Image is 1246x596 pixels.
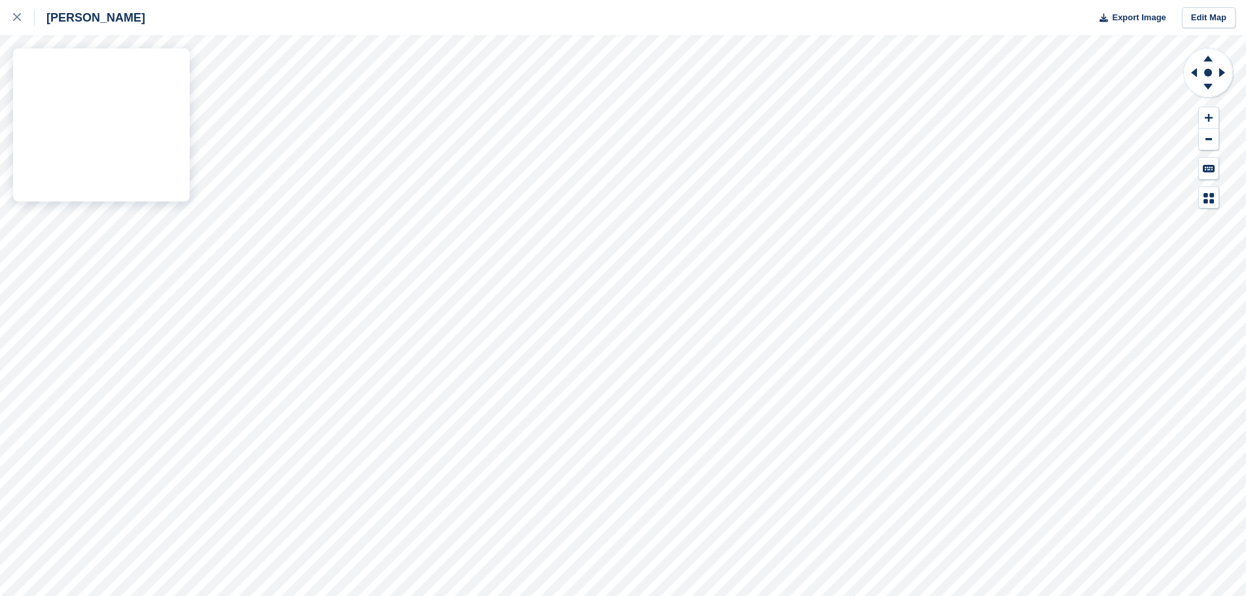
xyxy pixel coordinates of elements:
button: Zoom In [1199,107,1219,129]
span: Export Image [1112,11,1166,24]
button: Map Legend [1199,187,1219,209]
button: Zoom Out [1199,129,1219,150]
div: [PERSON_NAME] [35,10,145,26]
button: Export Image [1092,7,1166,29]
button: Keyboard Shortcuts [1199,158,1219,179]
a: Edit Map [1182,7,1236,29]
